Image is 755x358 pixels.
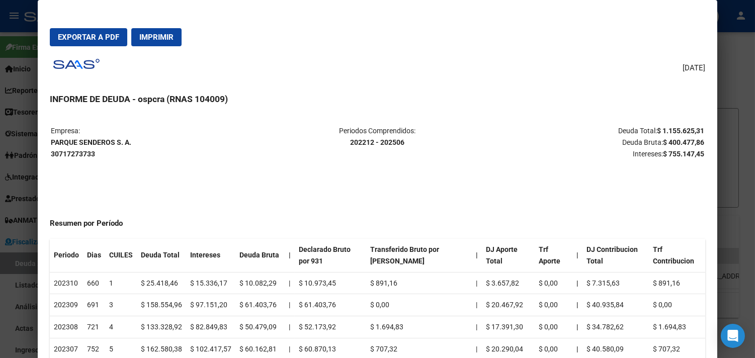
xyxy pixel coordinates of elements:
td: 202310 [50,272,83,294]
td: 3 [105,294,137,316]
th: Declarado Bruto por 931 [295,239,366,272]
td: $ 0,00 [535,316,572,338]
strong: $ 400.477,86 [663,138,704,146]
td: $ 50.479,09 [235,316,285,338]
th: Dias [83,239,105,272]
td: $ 7.315,63 [582,272,649,294]
h4: Resumen por Período [50,218,705,229]
td: $ 20.467,92 [482,294,535,316]
td: | [285,294,295,316]
td: | [285,272,295,294]
th: DJ Contribucion Total [582,239,649,272]
td: $ 15.336,17 [186,272,235,294]
td: $ 1.694,83 [649,316,705,338]
td: $ 52.173,92 [295,316,366,338]
th: CUILES [105,239,137,272]
span: Exportar a PDF [58,33,119,42]
td: $ 97.151,20 [186,294,235,316]
th: Deuda Total [137,239,186,272]
td: $ 25.418,46 [137,272,186,294]
p: Periodos Comprendidos: [269,125,486,148]
td: $ 3.657,82 [482,272,535,294]
td: $ 10.973,45 [295,272,366,294]
td: $ 34.782,62 [582,316,649,338]
th: Periodo [50,239,83,272]
td: $ 0,00 [649,294,705,316]
td: $ 891,16 [366,272,472,294]
td: 202309 [50,294,83,316]
button: Exportar a PDF [50,28,127,46]
td: 660 [83,272,105,294]
td: | [472,294,482,316]
strong: PARQUE SENDEROS S. A. 30717273733 [51,138,131,158]
th: Trf Aporte [535,239,572,272]
th: | [572,272,582,294]
th: Intereses [186,239,235,272]
td: 721 [83,316,105,338]
strong: $ 755.147,45 [663,150,704,158]
td: | [472,272,482,294]
th: Trf Contribucion [649,239,705,272]
td: $ 0,00 [366,294,472,316]
p: Deuda Total: Deuda Bruta: Intereses: [487,125,704,159]
strong: $ 1.155.625,31 [657,127,704,135]
td: $ 40.935,84 [582,294,649,316]
td: 4 [105,316,137,338]
th: | [472,239,482,272]
p: Empresa: [51,125,268,159]
th: | [572,239,582,272]
td: $ 82.849,83 [186,316,235,338]
td: $ 891,16 [649,272,705,294]
td: $ 1.694,83 [366,316,472,338]
td: $ 61.403,76 [235,294,285,316]
td: $ 0,00 [535,272,572,294]
td: 202308 [50,316,83,338]
th: Deuda Bruta [235,239,285,272]
h3: INFORME DE DEUDA - ospcra (RNAS 104009) [50,93,705,106]
th: | [572,294,582,316]
span: [DATE] [683,62,705,74]
button: Imprimir [131,28,182,46]
th: | [285,239,295,272]
td: $ 133.328,92 [137,316,186,338]
td: | [472,316,482,338]
th: Transferido Bruto por [PERSON_NAME] [366,239,472,272]
td: $ 61.403,76 [295,294,366,316]
strong: 202212 - 202506 [350,138,404,146]
td: | [285,316,295,338]
div: Open Intercom Messenger [721,324,745,348]
td: $ 0,00 [535,294,572,316]
td: 1 [105,272,137,294]
td: 691 [83,294,105,316]
th: DJ Aporte Total [482,239,535,272]
td: $ 10.082,29 [235,272,285,294]
span: Imprimir [139,33,174,42]
td: $ 17.391,30 [482,316,535,338]
td: $ 158.554,96 [137,294,186,316]
th: | [572,316,582,338]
